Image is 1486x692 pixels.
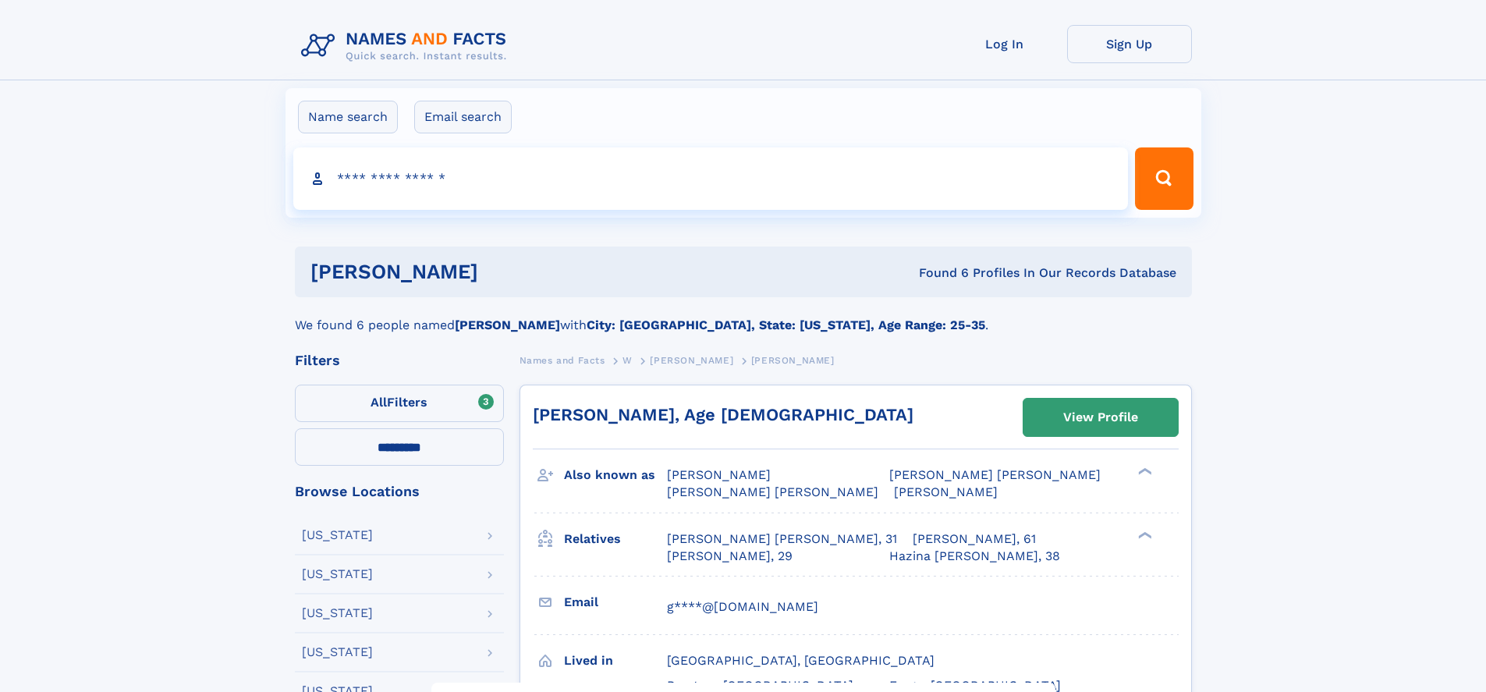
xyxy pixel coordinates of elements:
span: All [371,395,387,410]
span: W [622,355,633,366]
a: Names and Facts [520,350,605,370]
a: [PERSON_NAME], 29 [667,548,793,565]
h3: Relatives [564,526,667,552]
span: [PERSON_NAME] [PERSON_NAME] [889,467,1101,482]
span: [PERSON_NAME] [894,484,998,499]
h3: Email [564,589,667,616]
h1: [PERSON_NAME] [310,262,699,282]
input: search input [293,147,1129,210]
div: Found 6 Profiles In Our Records Database [698,264,1176,282]
a: W [622,350,633,370]
b: City: [GEOGRAPHIC_DATA], State: [US_STATE], Age Range: 25-35 [587,318,985,332]
a: [PERSON_NAME], Age [DEMOGRAPHIC_DATA] [533,405,913,424]
span: [PERSON_NAME] [650,355,733,366]
div: [US_STATE] [302,529,373,541]
div: We found 6 people named with . [295,297,1192,335]
a: [PERSON_NAME] [PERSON_NAME], 31 [667,531,897,548]
h3: Lived in [564,648,667,674]
label: Email search [414,101,512,133]
b: [PERSON_NAME] [455,318,560,332]
div: Filters [295,353,504,367]
a: [PERSON_NAME] [650,350,733,370]
label: Name search [298,101,398,133]
button: Search Button [1135,147,1193,210]
span: [PERSON_NAME] [PERSON_NAME] [667,484,878,499]
div: [US_STATE] [302,607,373,619]
label: Filters [295,385,504,422]
div: ❯ [1134,530,1153,540]
span: [PERSON_NAME] [667,467,771,482]
a: [PERSON_NAME], 61 [913,531,1036,548]
div: [US_STATE] [302,646,373,658]
a: Hazina [PERSON_NAME], 38 [889,548,1060,565]
span: [PERSON_NAME] [751,355,835,366]
a: Sign Up [1067,25,1192,63]
div: ❯ [1134,467,1153,477]
h3: Also known as [564,462,667,488]
span: [GEOGRAPHIC_DATA], [GEOGRAPHIC_DATA] [667,653,935,668]
div: Browse Locations [295,484,504,499]
a: View Profile [1023,399,1178,436]
a: Log In [942,25,1067,63]
img: Logo Names and Facts [295,25,520,67]
div: View Profile [1063,399,1138,435]
div: [US_STATE] [302,568,373,580]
